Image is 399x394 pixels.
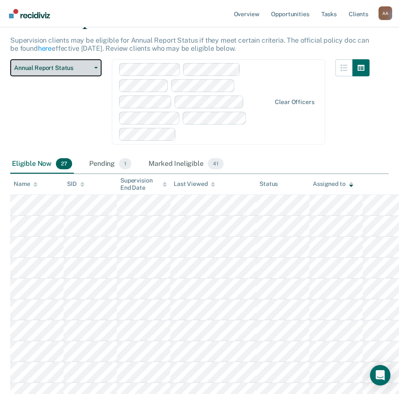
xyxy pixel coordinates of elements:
button: Annual Report Status [10,59,102,76]
div: Assigned to [313,180,353,188]
div: Status [259,180,278,188]
div: Name [14,180,38,188]
span: 27 [56,158,72,169]
span: Annual Report Status [14,64,91,72]
a: here [38,44,52,52]
span: 1 [119,158,131,169]
div: Last Viewed [174,180,215,188]
div: Eligible Now27 [10,155,74,174]
p: Supervision clients may be eligible for Annual Report Status if they meet certain criteria. The o... [10,36,369,52]
img: Recidiviz [9,9,50,18]
div: Supervision End Date [120,177,167,191]
span: 41 [208,158,224,169]
div: Marked Ineligible41 [147,155,225,174]
div: A A [379,6,392,20]
div: Pending1 [87,155,133,174]
div: Open Intercom Messenger [370,365,390,385]
button: Profile dropdown button [379,6,392,20]
div: Clear officers [275,98,314,106]
div: SID [67,180,84,188]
